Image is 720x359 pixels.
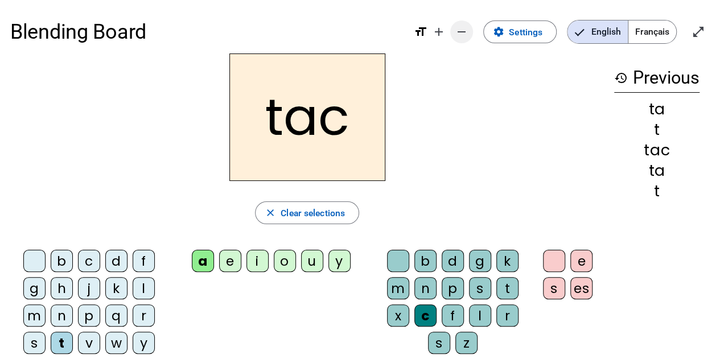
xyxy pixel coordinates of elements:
[255,201,359,224] button: Clear selections
[543,277,565,299] div: s
[51,332,73,354] div: t
[78,277,100,299] div: j
[265,207,276,218] mat-icon: close
[23,277,46,299] div: g
[509,24,542,40] span: Settings
[442,250,464,272] div: d
[328,250,351,272] div: y
[105,250,127,272] div: d
[301,250,323,272] div: u
[567,20,677,44] mat-button-toggle-group: Language selection
[692,25,705,39] mat-icon: open_in_full
[469,304,491,327] div: l
[105,304,127,327] div: q
[105,277,127,299] div: k
[469,277,491,299] div: s
[614,101,700,117] div: ta
[23,332,46,354] div: s
[23,304,46,327] div: m
[450,20,473,43] button: Decrease font size
[570,277,593,299] div: es
[496,304,519,327] div: r
[614,163,700,178] div: ta
[469,250,491,272] div: g
[78,250,100,272] div: c
[387,304,409,327] div: x
[614,122,700,137] div: t
[219,250,241,272] div: e
[614,142,700,158] div: tac
[133,332,155,354] div: y
[493,26,504,38] mat-icon: settings
[133,304,155,327] div: r
[229,53,385,181] h2: tac
[105,332,127,354] div: w
[442,277,464,299] div: p
[133,250,155,272] div: f
[51,250,73,272] div: b
[246,250,269,272] div: i
[455,332,478,354] div: z
[387,277,409,299] div: m
[483,20,557,43] button: Settings
[133,277,155,299] div: l
[10,11,404,52] h1: Blending Board
[455,25,468,39] mat-icon: remove
[496,277,519,299] div: t
[614,183,700,199] div: t
[570,250,593,272] div: e
[414,304,437,327] div: c
[614,71,628,85] mat-icon: history
[614,64,700,93] h3: Previous
[414,25,427,39] mat-icon: format_size
[628,20,676,43] span: Français
[51,277,73,299] div: h
[51,304,73,327] div: n
[567,20,628,43] span: English
[78,332,100,354] div: v
[281,205,345,221] span: Clear selections
[414,250,437,272] div: b
[274,250,296,272] div: o
[432,25,446,39] mat-icon: add
[428,332,450,354] div: s
[414,277,437,299] div: n
[427,20,450,43] button: Increase font size
[78,304,100,327] div: p
[496,250,519,272] div: k
[687,20,710,43] button: Enter full screen
[442,304,464,327] div: f
[192,250,214,272] div: a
